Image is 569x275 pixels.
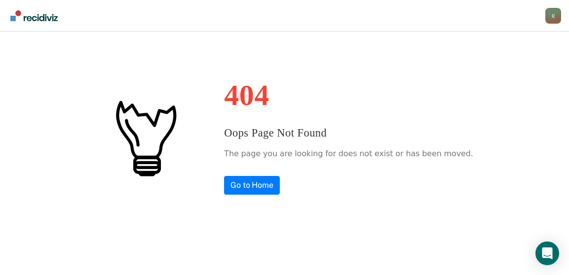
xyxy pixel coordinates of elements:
[545,8,561,24] div: I (
[10,10,58,21] img: Recidiviz
[224,80,473,110] h1: 404
[224,146,473,161] p: The page you are looking for does not exist or has been moved.
[96,88,194,187] img: #
[545,8,561,24] button: Profile dropdown button
[224,176,280,195] a: Go to Home
[535,241,559,265] div: Open Intercom Messenger
[224,125,473,141] h3: Oops Page Not Found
